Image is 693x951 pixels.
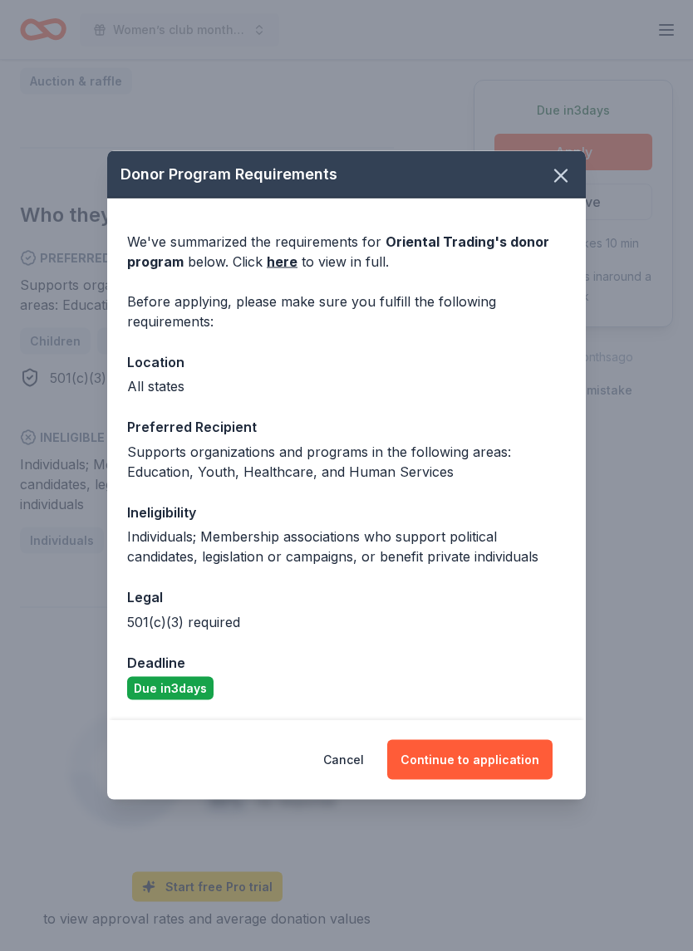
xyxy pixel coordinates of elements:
[323,740,364,780] button: Cancel
[387,740,553,780] button: Continue to application
[127,232,566,272] div: We've summarized the requirements for below. Click to view in full.
[127,351,566,373] div: Location
[127,502,566,523] div: Ineligibility
[127,652,566,674] div: Deadline
[127,677,214,700] div: Due in 3 days
[127,376,566,396] div: All states
[267,252,297,272] a: here
[127,612,566,632] div: 501(c)(3) required
[127,416,566,438] div: Preferred Recipient
[127,442,566,482] div: Supports organizations and programs in the following areas: Education, Youth, Healthcare, and Hum...
[107,151,586,199] div: Donor Program Requirements
[127,292,566,331] div: Before applying, please make sure you fulfill the following requirements:
[127,527,566,566] div: Individuals; Membership associations who support political candidates, legislation or campaigns, ...
[127,586,566,608] div: Legal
